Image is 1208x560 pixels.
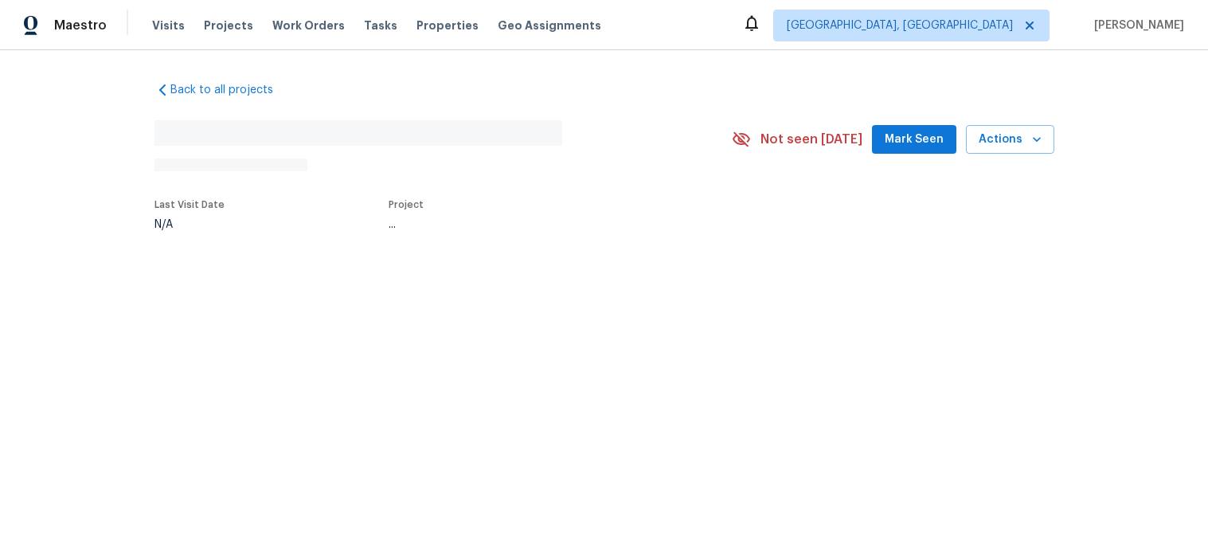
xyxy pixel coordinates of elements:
span: Maestro [54,18,107,33]
button: Mark Seen [872,125,956,155]
div: ... [389,219,694,230]
span: Geo Assignments [498,18,601,33]
a: Back to all projects [154,82,307,98]
span: Last Visit Date [154,200,225,210]
span: Not seen [DATE] [760,131,862,147]
span: Actions [979,130,1042,150]
span: Mark Seen [885,130,944,150]
span: Work Orders [272,18,345,33]
span: [PERSON_NAME] [1088,18,1184,33]
div: N/A [154,219,225,230]
span: Projects [204,18,253,33]
span: Visits [152,18,185,33]
button: Actions [966,125,1054,155]
span: Properties [416,18,479,33]
span: [GEOGRAPHIC_DATA], [GEOGRAPHIC_DATA] [787,18,1013,33]
span: Project [389,200,424,210]
span: Tasks [364,20,397,31]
